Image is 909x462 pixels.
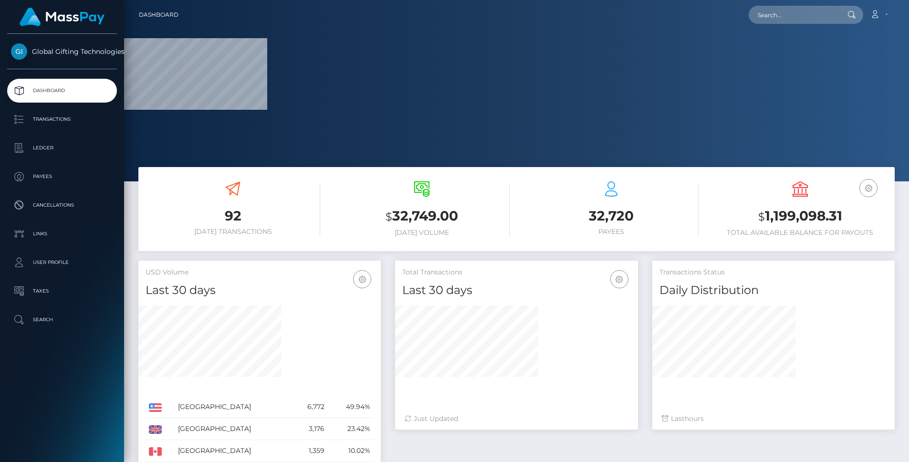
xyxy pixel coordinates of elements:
a: Taxes [7,279,117,303]
img: CA.png [149,447,162,456]
input: Search... [749,6,838,24]
h5: USD Volume [146,268,374,277]
a: User Profile [7,251,117,274]
p: Cancellations [11,198,113,212]
td: [GEOGRAPHIC_DATA] [175,440,293,462]
td: 49.94% [328,396,374,418]
p: Payees [11,169,113,184]
div: Just Updated [405,414,628,424]
a: Links [7,222,117,246]
img: Global Gifting Technologies Inc [11,43,27,60]
p: Dashboard [11,84,113,98]
td: 1,359 [293,440,328,462]
h3: 92 [146,207,320,225]
img: MassPay Logo [20,8,104,26]
a: Transactions [7,107,117,131]
h4: Daily Distribution [659,282,888,299]
td: 6,772 [293,396,328,418]
a: Dashboard [7,79,117,103]
h6: Payees [524,228,699,236]
a: Cancellations [7,193,117,217]
p: Search [11,313,113,327]
div: Last hours [662,414,885,424]
h6: Total Available Balance for Payouts [713,229,888,237]
h5: Transactions Status [659,268,888,277]
p: Transactions [11,112,113,126]
h6: [DATE] Transactions [146,228,320,236]
td: 10.02% [328,440,374,462]
a: Payees [7,165,117,189]
h5: Total Transactions [402,268,630,277]
td: 23.42% [328,418,374,440]
td: [GEOGRAPHIC_DATA] [175,418,293,440]
h6: [DATE] Volume [334,229,509,237]
small: $ [386,210,392,223]
small: $ [758,210,765,223]
td: [GEOGRAPHIC_DATA] [175,396,293,418]
img: GB.png [149,425,162,434]
p: Taxes [11,284,113,298]
img: US.png [149,403,162,412]
h4: Last 30 days [402,282,630,299]
h4: Last 30 days [146,282,374,299]
span: Global Gifting Technologies Inc [7,47,117,56]
p: Links [11,227,113,241]
p: Ledger [11,141,113,155]
h3: 32,720 [524,207,699,225]
td: 3,176 [293,418,328,440]
h3: 32,749.00 [334,207,509,226]
p: User Profile [11,255,113,270]
a: Dashboard [139,5,178,25]
h3: 1,199,098.31 [713,207,888,226]
a: Search [7,308,117,332]
a: Ledger [7,136,117,160]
